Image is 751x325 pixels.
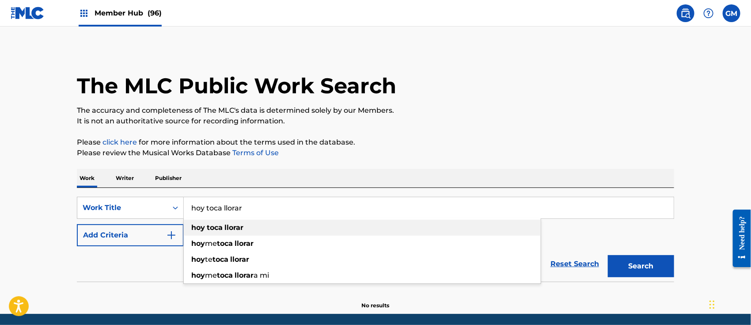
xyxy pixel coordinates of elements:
[77,105,674,116] p: The accuracy and completeness of The MLC's data is determined solely by our Members.
[166,230,177,241] img: 9d2ae6d4665cec9f34b9.svg
[113,169,137,187] p: Writer
[191,271,205,279] strong: hoy
[677,4,694,22] a: Public Search
[205,255,212,264] span: te
[680,8,691,19] img: search
[191,239,205,248] strong: hoy
[207,223,223,232] strong: toca
[230,255,249,264] strong: llorar
[726,203,751,274] iframe: Resource Center
[152,169,184,187] p: Publisher
[102,138,137,146] a: click here
[608,255,674,277] button: Search
[191,255,205,264] strong: hoy
[191,223,205,232] strong: hoy
[77,137,674,148] p: Please for more information about the terms used in the database.
[703,8,714,19] img: help
[77,148,674,158] p: Please review the Musical Works Database
[148,9,162,17] span: (96)
[217,271,233,279] strong: toca
[212,255,228,264] strong: toca
[77,224,184,246] button: Add Criteria
[700,4,717,22] div: Help
[77,73,396,99] h1: The MLC Public Work Search
[709,291,715,318] div: Drag
[231,149,279,157] a: Terms of Use
[205,239,217,248] span: me
[224,223,243,232] strong: llorar
[11,7,45,19] img: MLC Logo
[77,197,674,282] form: Search Form
[254,271,269,279] span: a mi
[235,239,254,248] strong: llorar
[83,203,162,213] div: Work Title
[217,239,233,248] strong: toca
[77,169,97,187] p: Work
[77,116,674,126] p: It is not an authoritative source for recording information.
[362,291,390,310] p: No results
[546,254,603,274] a: Reset Search
[235,271,254,279] strong: llorar
[205,271,217,279] span: me
[95,8,162,18] span: Member Hub
[723,4,740,22] div: User Menu
[707,283,751,325] iframe: Chat Widget
[79,8,89,19] img: Top Rightsholders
